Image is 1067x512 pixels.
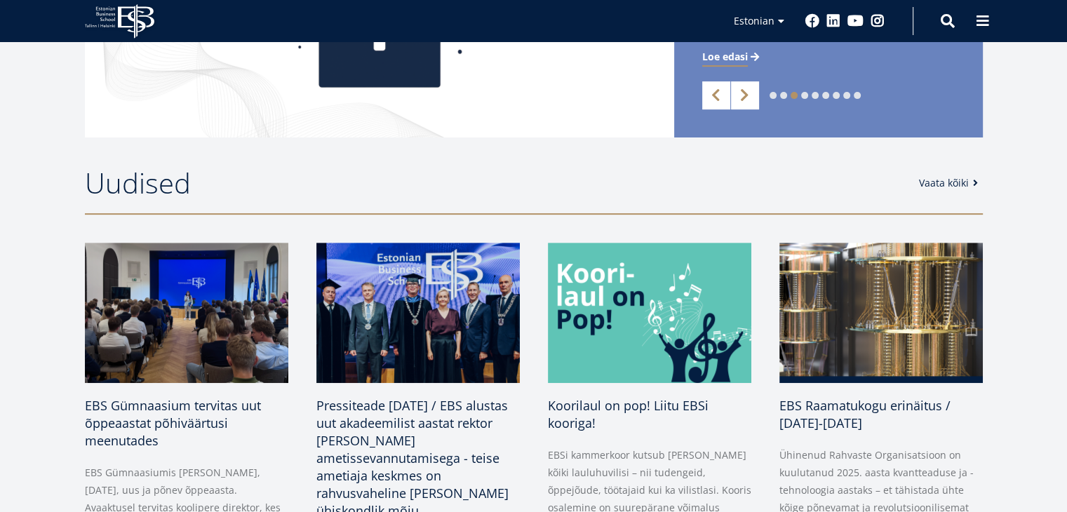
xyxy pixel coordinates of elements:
a: 3 [791,92,798,99]
a: 9 [854,92,861,99]
img: a [779,243,983,383]
a: Instagram [871,14,885,28]
a: Youtube [847,14,864,28]
span: EBS Gümnaasium tervitas uut õppeaastat põhiväärtusi meenutades [85,397,261,449]
img: a [316,243,520,383]
a: Previous [702,81,730,109]
a: 2 [780,92,787,99]
a: Facebook [805,14,819,28]
span: Koorilaul on pop! Liitu EBSi kooriga! [548,397,709,431]
span: Loe edasi [702,50,748,64]
img: a [85,243,288,383]
a: 8 [843,92,850,99]
span: EBS Raamatukogu erinäitus / [DATE]-[DATE] [779,397,951,431]
a: 6 [822,92,829,99]
a: Loe edasi [702,50,762,64]
a: Vaata kõiki [919,176,983,190]
a: 7 [833,92,840,99]
img: a [548,243,751,383]
h2: Uudised [85,166,905,201]
a: 4 [801,92,808,99]
a: Linkedin [826,14,840,28]
a: 5 [812,92,819,99]
a: 1 [770,92,777,99]
a: Next [731,81,759,109]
